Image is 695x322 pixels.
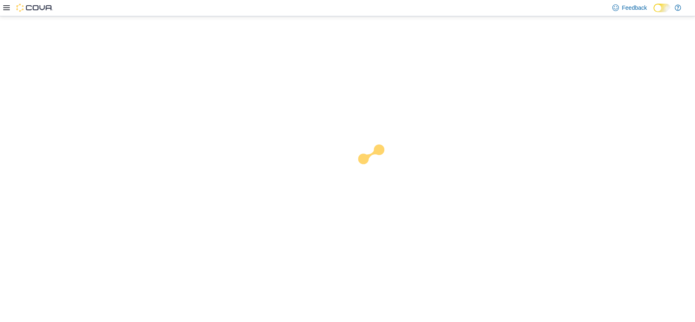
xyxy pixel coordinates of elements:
span: Dark Mode [653,12,654,13]
img: cova-loader [348,138,409,199]
span: Feedback [622,4,647,12]
img: Cova [16,4,53,12]
input: Dark Mode [653,4,671,12]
